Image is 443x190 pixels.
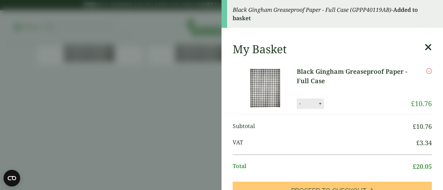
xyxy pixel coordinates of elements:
bdi: 10.76 [411,99,432,108]
span: VAT [233,138,416,148]
bdi: 10.76 [413,122,432,130]
button: - [297,101,303,106]
button: Open CMP widget [3,170,20,187]
span: £ [411,99,415,108]
bdi: 3.34 [416,138,432,147]
bdi: 20.05 [413,162,432,171]
em: Black Gingham Greaseproof Paper - Full Case (GPPP40119AB) [233,6,391,14]
span: £ [413,162,416,171]
button: + [317,101,324,106]
img: Black Gingham Greaseproof Paper-Full Case-0 [234,67,297,109]
a: Black Gingham Greaseproof Paper - Full Case [297,67,411,86]
span: Subtotal [233,122,413,131]
h2: My Basket [233,42,287,56]
span: £ [413,122,416,130]
a: Remove this item [426,67,432,75]
span: Total [233,162,413,171]
span: £ [416,138,420,147]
